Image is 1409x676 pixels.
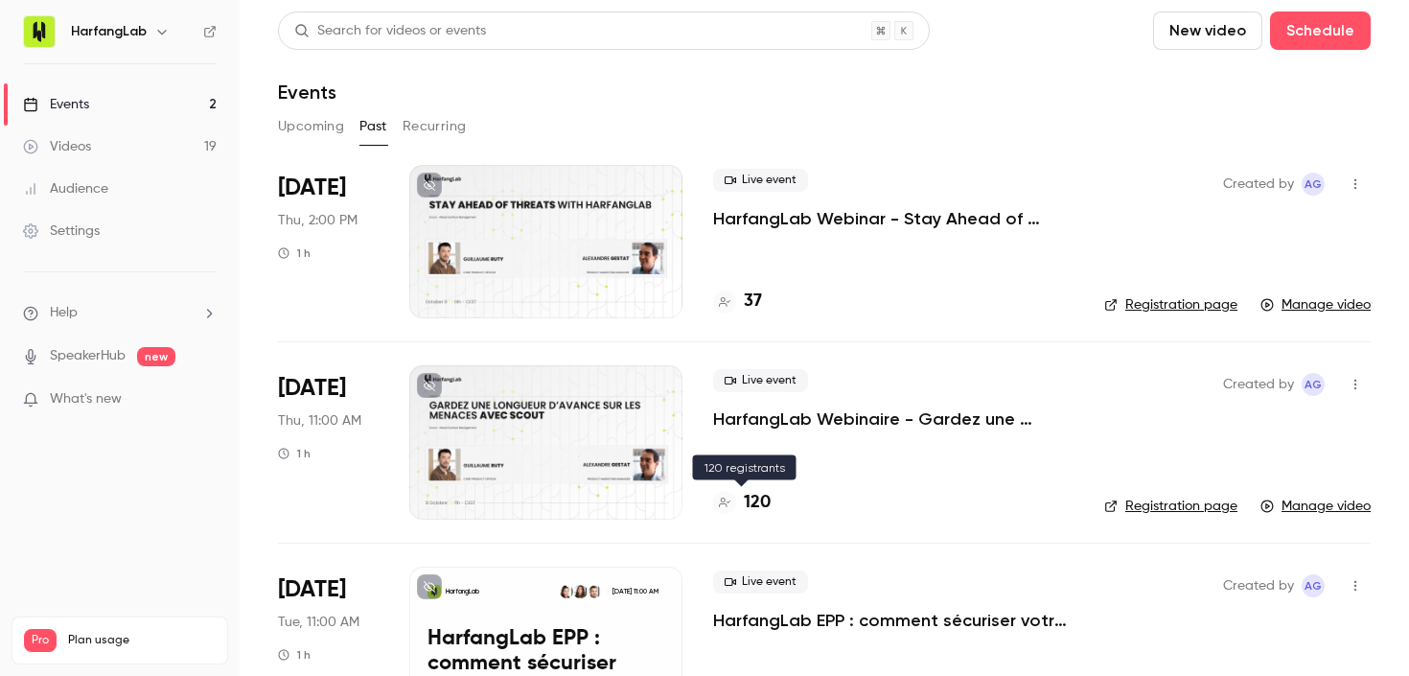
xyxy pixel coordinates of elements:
[278,446,311,461] div: 1 h
[1302,574,1325,597] span: Alexandre Gestat
[713,169,808,192] span: Live event
[1305,173,1322,196] span: AG
[713,408,1074,431] a: HarfangLab Webinaire - Gardez une longueur d’avance sur les menaces avec HarfangLab Scout
[606,585,663,598] span: [DATE] 11:00 AM
[68,633,216,648] span: Plan usage
[278,613,359,632] span: Tue, 11:00 AM
[560,585,573,598] img: Clothilde Fourdain
[194,391,217,408] iframe: Noticeable Trigger
[50,303,78,323] span: Help
[713,369,808,392] span: Live event
[278,173,346,203] span: [DATE]
[1223,373,1294,396] span: Created by
[1260,497,1371,516] a: Manage video
[278,574,346,605] span: [DATE]
[713,490,771,516] a: 120
[1104,497,1237,516] a: Registration page
[278,81,336,104] h1: Events
[278,373,346,404] span: [DATE]
[713,609,1074,632] a: HarfangLab EPP : comment sécuriser votre rentrée 2025 ?
[1305,574,1322,597] span: AG
[744,289,762,315] h4: 37
[713,207,1074,230] a: HarfangLab Webinar - Stay Ahead of Threats with HarfangLab Scout
[23,137,91,156] div: Videos
[446,587,479,596] p: HarfangLab
[50,389,122,409] span: What's new
[71,22,147,41] h6: HarfangLab
[278,165,379,318] div: Oct 9 Thu, 2:00 PM (Europe/Paris)
[23,179,108,198] div: Audience
[278,365,379,519] div: Oct 9 Thu, 11:00 AM (Europe/Paris)
[1270,12,1371,50] button: Schedule
[23,221,100,241] div: Settings
[1223,173,1294,196] span: Created by
[713,571,808,594] span: Live event
[137,347,175,366] span: new
[278,647,311,663] div: 1 h
[278,111,344,142] button: Upcoming
[1104,295,1237,315] a: Registration page
[573,585,587,598] img: Léna Jakubowicz
[713,289,762,315] a: 37
[50,346,126,366] a: SpeakerHub
[1260,295,1371,315] a: Manage video
[23,303,217,323] li: help-dropdown-opener
[1302,373,1325,396] span: Alexandre Gestat
[24,629,57,652] span: Pro
[23,95,89,114] div: Events
[1153,12,1262,50] button: New video
[359,111,387,142] button: Past
[278,211,358,230] span: Thu, 2:00 PM
[1223,574,1294,597] span: Created by
[24,16,55,47] img: HarfangLab
[588,585,601,598] img: Bastien Prodhomme
[1302,173,1325,196] span: Alexandre Gestat
[294,21,486,41] div: Search for videos or events
[744,490,771,516] h4: 120
[403,111,467,142] button: Recurring
[278,245,311,261] div: 1 h
[1305,373,1322,396] span: AG
[278,411,361,431] span: Thu, 11:00 AM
